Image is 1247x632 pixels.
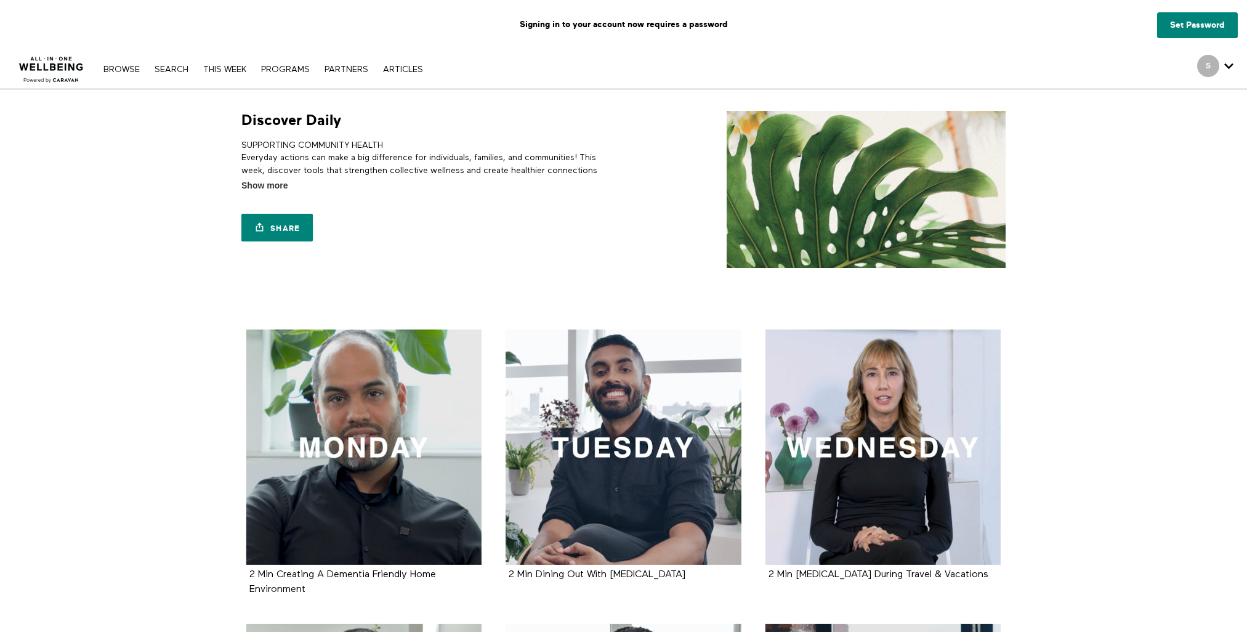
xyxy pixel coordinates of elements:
[97,65,146,74] a: Browse
[769,570,988,580] strong: 2 Min Type 2 Diabetes During Travel & Vacations
[727,111,1006,268] img: Discover Daily
[197,65,252,74] a: THIS WEEK
[1157,12,1238,38] a: Set Password
[509,570,685,580] strong: 2 Min Dining Out With Food Allergies
[765,330,1001,565] a: 2 Min Type 2 Diabetes During Travel & Vacations
[246,330,482,565] a: 2 Min Creating A Dementia Friendly Home Environment
[97,63,429,75] nav: Primary
[1188,49,1243,89] div: Secondary
[14,47,89,84] img: CARAVAN
[769,570,988,579] a: 2 Min [MEDICAL_DATA] During Travel & Vacations
[377,65,429,74] a: ARTICLES
[506,330,741,565] a: 2 Min Dining Out With Food Allergies
[249,570,436,593] a: 2 Min Creating A Dementia Friendly Home Environment
[241,111,341,130] h1: Discover Daily
[249,570,436,594] strong: 2 Min Creating A Dementia Friendly Home Environment
[241,139,619,189] p: SUPPORTING COMMUNITY HEALTH Everyday actions can make a big difference for individuals, families,...
[241,179,288,192] span: Show more
[509,570,685,579] a: 2 Min Dining Out With [MEDICAL_DATA]
[255,65,316,74] a: PROGRAMS
[241,214,313,241] a: Share
[9,9,1238,40] p: Signing in to your account now requires a password
[148,65,195,74] a: Search
[318,65,374,74] a: PARTNERS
